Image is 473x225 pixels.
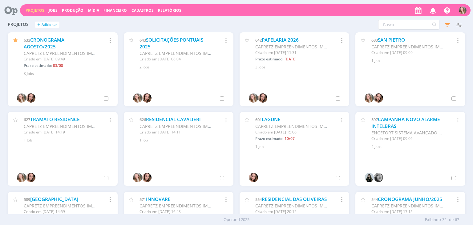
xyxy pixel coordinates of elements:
a: CRONOGRAMA JUNHO/2025 [378,196,442,202]
div: Criado em [DATE] 09:06 [371,136,444,141]
span: [DATE] [285,56,297,62]
span: CAPRETZ EMPREENDIMENTOS IMOBILIARIOS LTDA [255,203,359,209]
span: 67 [455,217,459,223]
span: Prazo estimado: [255,136,283,141]
div: Criado em [DATE] 08:04 [139,56,212,62]
button: G [459,5,467,16]
span: 571 [139,197,146,202]
a: CRONOGRAMA AGOSTO/2025 [24,37,64,50]
div: Criado em [DATE] 20:12 [255,209,328,215]
span: 643 [139,37,146,43]
div: 1 Job [255,144,342,149]
img: G [133,173,142,182]
button: Produção [60,8,85,13]
img: T [26,93,35,103]
img: G [17,93,26,103]
img: G [17,173,26,182]
span: 597 [371,117,378,122]
a: Jobs [49,8,58,13]
span: 544 [371,197,378,202]
span: 32 [442,217,447,223]
span: 10/07 [285,136,295,141]
span: CAPRETZ EMPREENDIMENTOS IMOBILIARIOS LTDA [24,123,127,129]
button: Jobs [47,8,59,13]
span: Adicionar [42,23,57,27]
a: INNOVARE [146,196,171,202]
div: 3 Jobs [24,71,110,76]
span: 642 [255,37,262,43]
span: CAPRETZ EMPREENDIMENTOS IMOBILIARIOS LTDA [139,203,243,209]
span: CAPRETZ EMPREENDIMENTOS IMOBILIARIOS LTDA [255,44,359,50]
div: 3 Jobs [255,64,342,70]
span: CAPRETZ EMPREENDIMENTOS IMOBILIARIOS LTDA [139,123,243,129]
img: T [142,173,152,182]
span: de [449,217,454,223]
span: CAPRETZ EMPREENDIMENTOS IMOBILIARIOS LTDA [255,123,359,129]
div: 4 Jobs [371,144,458,149]
a: RESIDENCIAL DAS OLIVEIRAS [262,196,327,202]
span: 589 [24,197,30,202]
div: Criado em [DATE] 14:19 [24,129,96,135]
div: 1 Job [139,137,226,143]
a: TRAMATO RESIDENCE [30,116,80,123]
div: Criado em [DATE] 09:09 [371,50,444,55]
img: V [365,173,374,182]
a: Produção [62,8,83,13]
a: PAPELARIA 2026 [262,37,299,43]
div: Criado em [DATE] 11:31 [255,50,328,55]
a: Financeiro [103,8,127,13]
img: J [374,173,383,182]
a: LAGUNE [262,116,281,123]
img: T [258,93,267,103]
span: 03/08 [53,63,63,68]
span: CAPRETZ EMPREENDIMENTOS IMOBILIARIOS LTDA [24,203,127,209]
img: G [459,6,467,14]
span: 554 [255,197,262,202]
img: G [249,93,258,103]
a: Mídia [88,8,99,13]
img: T [374,93,383,103]
a: Relatórios [158,8,181,13]
a: CAMPANHA NOVO ALARME INTELBRAS [371,116,440,129]
span: Prazo estimado: [255,56,283,62]
button: Cadastros [130,8,156,13]
img: G [365,93,374,103]
span: + [37,22,40,28]
span: CAPRETZ EMPREENDIMENTOS IMOBILIARIOS LTDA [24,50,127,56]
span: CAPRETZ EMPREENDIMENTOS IMOBILIARIOS LTDA [139,50,243,56]
input: Busca [378,20,439,30]
img: T [142,93,152,103]
div: 1 Job [24,137,110,143]
span: 626 [139,117,146,122]
img: T [249,173,258,182]
div: Criado em [DATE] 14:11 [139,129,212,135]
div: Criado em [DATE] 16:43 [139,209,212,215]
img: G [133,93,142,103]
span: Cadastros [131,8,154,13]
a: RESIDENCIAL CAVALIERI [146,116,201,123]
span: Projetos [8,22,29,27]
img: T [26,173,35,182]
a: [GEOGRAPHIC_DATA] [30,196,78,202]
span: 627 [24,117,30,122]
button: Relatórios [156,8,183,13]
div: Criado em [DATE] 17:15 [371,209,444,215]
div: Criado em [DATE] 15:06 [255,129,328,135]
span: 601 [255,117,262,122]
button: Mídia [86,8,101,13]
a: Projetos [26,8,44,13]
span: 632 [24,37,30,43]
a: SAN PIETRO [378,37,405,43]
div: Criado em [DATE] 14:59 [24,209,96,215]
span: Prazo estimado: [24,63,52,68]
a: SOLICITAÇÕES PONTUAIS 2025 [139,37,203,50]
span: 633 [371,37,378,43]
div: 1 Job [371,58,458,63]
button: Financeiro [102,8,129,13]
span: Exibindo [425,217,441,223]
button: +Adicionar [35,22,59,28]
button: Projetos [24,8,46,13]
div: 2 Jobs [139,64,226,70]
div: Criado em [DATE] 09:49 [24,56,96,62]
